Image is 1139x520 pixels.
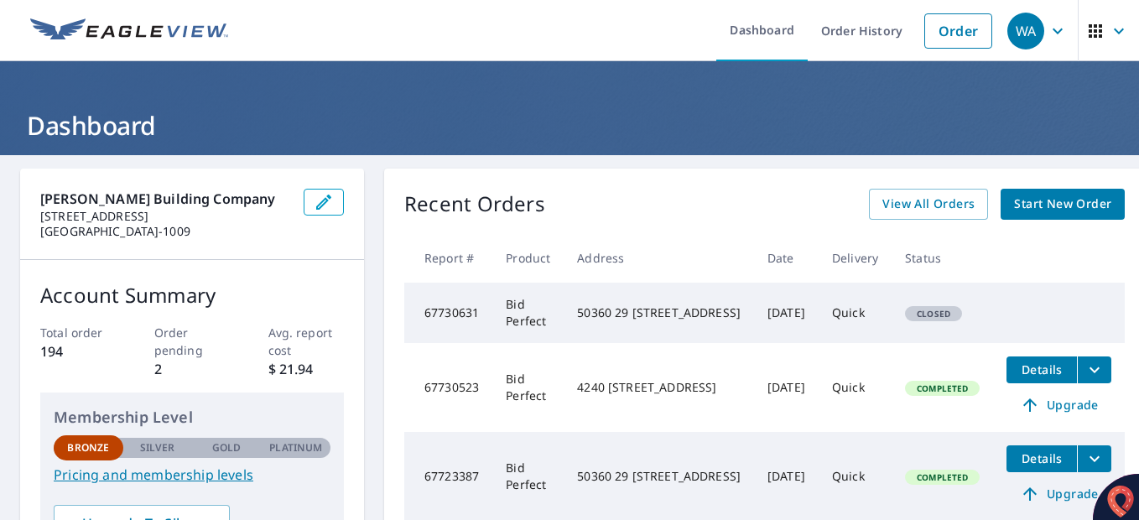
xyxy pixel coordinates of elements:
[1017,395,1101,415] span: Upgrade
[819,233,892,283] th: Delivery
[54,406,330,429] p: Membership Level
[754,283,819,343] td: [DATE]
[1006,445,1077,472] button: detailsBtn-67723387
[1017,484,1101,504] span: Upgrade
[1001,189,1125,220] a: Start New Order
[577,304,741,321] div: 50360 29 [STREET_ADDRESS]
[754,233,819,283] th: Date
[404,343,492,432] td: 67730523
[754,343,819,432] td: [DATE]
[492,233,564,283] th: Product
[882,194,975,215] span: View All Orders
[1007,13,1044,49] div: WA
[1014,194,1111,215] span: Start New Order
[819,343,892,432] td: Quick
[269,440,322,455] p: Platinum
[564,233,754,283] th: Address
[40,280,344,310] p: Account Summary
[40,189,290,209] p: [PERSON_NAME] Building Company
[1006,481,1111,507] a: Upgrade
[40,224,290,239] p: [GEOGRAPHIC_DATA]-1009
[30,18,228,44] img: EV Logo
[268,359,345,379] p: $ 21.94
[40,209,290,224] p: [STREET_ADDRESS]
[1077,445,1111,472] button: filesDropdownBtn-67723387
[924,13,992,49] a: Order
[404,233,492,283] th: Report #
[492,283,564,343] td: Bid Perfect
[1017,361,1067,377] span: Details
[404,189,545,220] p: Recent Orders
[577,379,741,396] div: 4240 [STREET_ADDRESS]
[577,468,741,485] div: 50360 29 [STREET_ADDRESS]
[907,382,978,394] span: Completed
[268,324,345,359] p: Avg. report cost
[154,324,231,359] p: Order pending
[1006,356,1077,383] button: detailsBtn-67730523
[67,440,109,455] p: Bronze
[154,359,231,379] p: 2
[907,471,978,483] span: Completed
[20,108,1119,143] h1: Dashboard
[819,283,892,343] td: Quick
[907,308,960,320] span: Closed
[892,233,993,283] th: Status
[1006,392,1111,419] a: Upgrade
[1077,356,1111,383] button: filesDropdownBtn-67730523
[212,440,241,455] p: Gold
[869,189,988,220] a: View All Orders
[40,341,117,361] p: 194
[492,343,564,432] td: Bid Perfect
[140,440,175,455] p: Silver
[1017,450,1067,466] span: Details
[40,324,117,341] p: Total order
[54,465,330,485] a: Pricing and membership levels
[404,283,492,343] td: 67730631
